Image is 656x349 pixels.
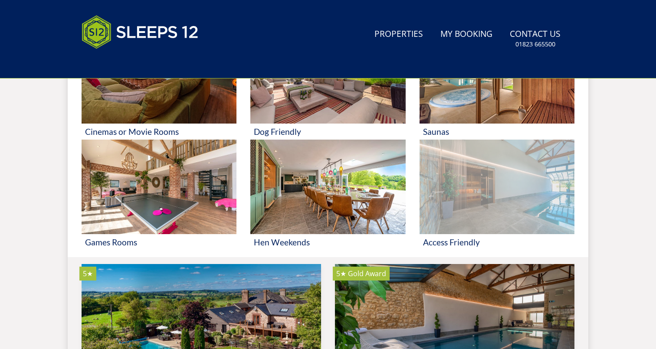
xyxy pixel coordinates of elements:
a: 'Access Friendly' - Large Group Accommodation Holiday Ideas Access Friendly [420,140,574,250]
img: 'Games Rooms' - Large Group Accommodation Holiday Ideas [82,140,236,234]
span: Hillydays has a 5 star rating under the Quality in Tourism Scheme [83,269,93,278]
img: 'Hen Weekends' - Large Group Accommodation Holiday Ideas [250,140,405,234]
h3: Dog Friendly [254,127,402,136]
h3: Saunas [423,127,571,136]
a: 'Saunas' - Large Group Accommodation Holiday Ideas Saunas [420,29,574,140]
a: 'Hen Weekends' - Large Group Accommodation Holiday Ideas Hen Weekends [250,140,405,250]
a: My Booking [437,25,496,44]
h3: Access Friendly [423,238,571,247]
a: 'Games Rooms' - Large Group Accommodation Holiday Ideas Games Rooms [82,140,236,250]
span: Churchill 20 has been awarded a Gold Award by Visit England [348,269,386,278]
h3: Cinemas or Movie Rooms [85,127,233,136]
small: 01823 665500 [515,40,555,49]
h3: Games Rooms [85,238,233,247]
h3: Hen Weekends [254,238,402,247]
span: Churchill 20 has a 5 star rating under the Quality in Tourism Scheme [336,269,346,278]
a: 'Dog Friendly' - Large Group Accommodation Holiday Ideas Dog Friendly [250,29,405,140]
a: 'Cinemas or Movie Rooms' - Large Group Accommodation Holiday Ideas Cinemas or Movie Rooms [82,29,236,140]
img: 'Access Friendly' - Large Group Accommodation Holiday Ideas [420,140,574,234]
iframe: Customer reviews powered by Trustpilot [77,59,168,66]
a: Properties [371,25,426,44]
img: Sleeps 12 [82,10,199,54]
a: Contact Us01823 665500 [506,25,564,53]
